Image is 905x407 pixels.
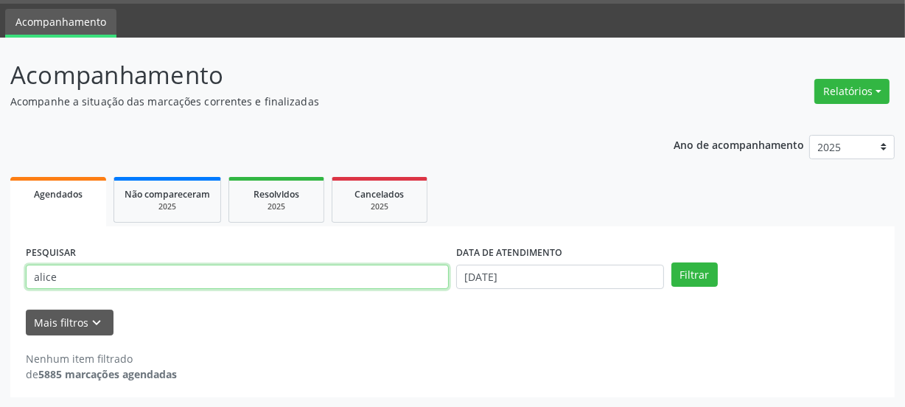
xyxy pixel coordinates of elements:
[26,351,177,366] div: Nenhum item filtrado
[254,188,299,201] span: Resolvidos
[456,265,664,290] input: Selecione um intervalo
[26,310,113,335] button: Mais filtroskeyboard_arrow_down
[26,265,449,290] input: Nome, CNS
[89,315,105,331] i: keyboard_arrow_down
[355,188,405,201] span: Cancelados
[814,79,890,104] button: Relatórios
[343,201,416,212] div: 2025
[26,242,76,265] label: PESQUISAR
[671,262,718,288] button: Filtrar
[5,9,116,38] a: Acompanhamento
[125,188,210,201] span: Não compareceram
[240,201,313,212] div: 2025
[10,94,629,109] p: Acompanhe a situação das marcações correntes e finalizadas
[674,135,804,153] p: Ano de acompanhamento
[38,367,177,381] strong: 5885 marcações agendadas
[26,366,177,382] div: de
[34,188,83,201] span: Agendados
[456,242,562,265] label: DATA DE ATENDIMENTO
[10,57,629,94] p: Acompanhamento
[125,201,210,212] div: 2025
